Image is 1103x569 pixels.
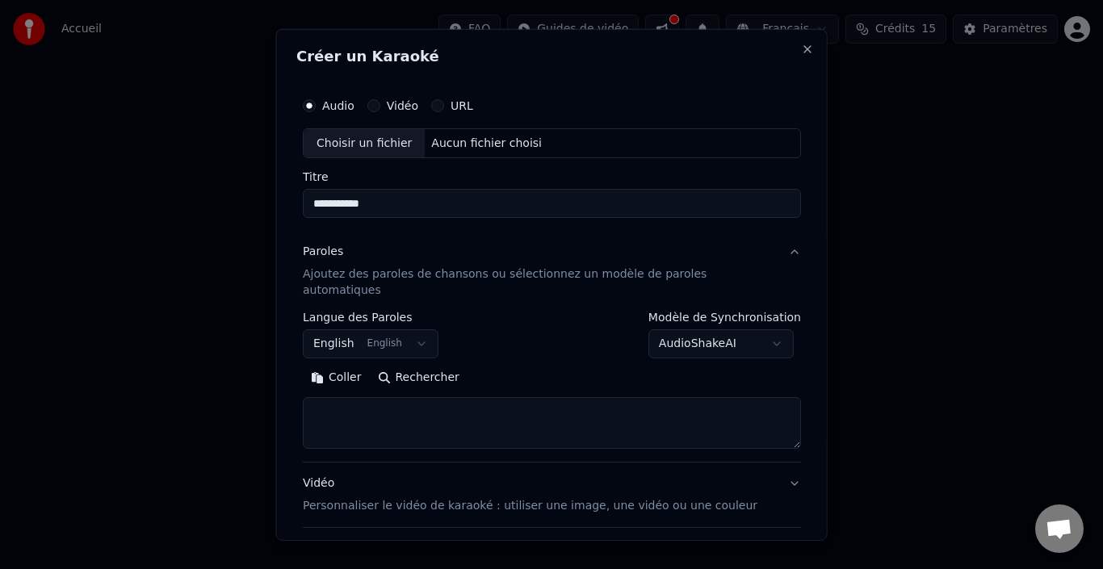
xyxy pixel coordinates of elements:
button: VidéoPersonnaliser le vidéo de karaoké : utiliser une image, une vidéo ou une couleur [303,462,801,527]
p: Ajoutez des paroles de chansons ou sélectionnez un modèle de paroles automatiques [303,266,775,299]
button: ParolesAjoutez des paroles de chansons ou sélectionnez un modèle de paroles automatiques [303,231,801,312]
button: Rechercher [369,365,467,391]
label: Langue des Paroles [303,312,438,323]
label: URL [451,99,473,111]
div: Choisir un fichier [304,128,425,157]
label: Vidéo [386,99,417,111]
p: Personnaliser le vidéo de karaoké : utiliser une image, une vidéo ou une couleur [303,498,757,514]
h2: Créer un Karaoké [296,48,807,63]
div: Aucun fichier choisi [425,135,548,151]
div: Vidéo [303,475,757,514]
div: Paroles [303,244,343,260]
label: Modèle de Synchronisation [648,312,800,323]
label: Titre [303,171,801,182]
div: ParolesAjoutez des paroles de chansons ou sélectionnez un modèle de paroles automatiques [303,312,801,462]
button: Coller [303,365,370,391]
label: Audio [322,99,354,111]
